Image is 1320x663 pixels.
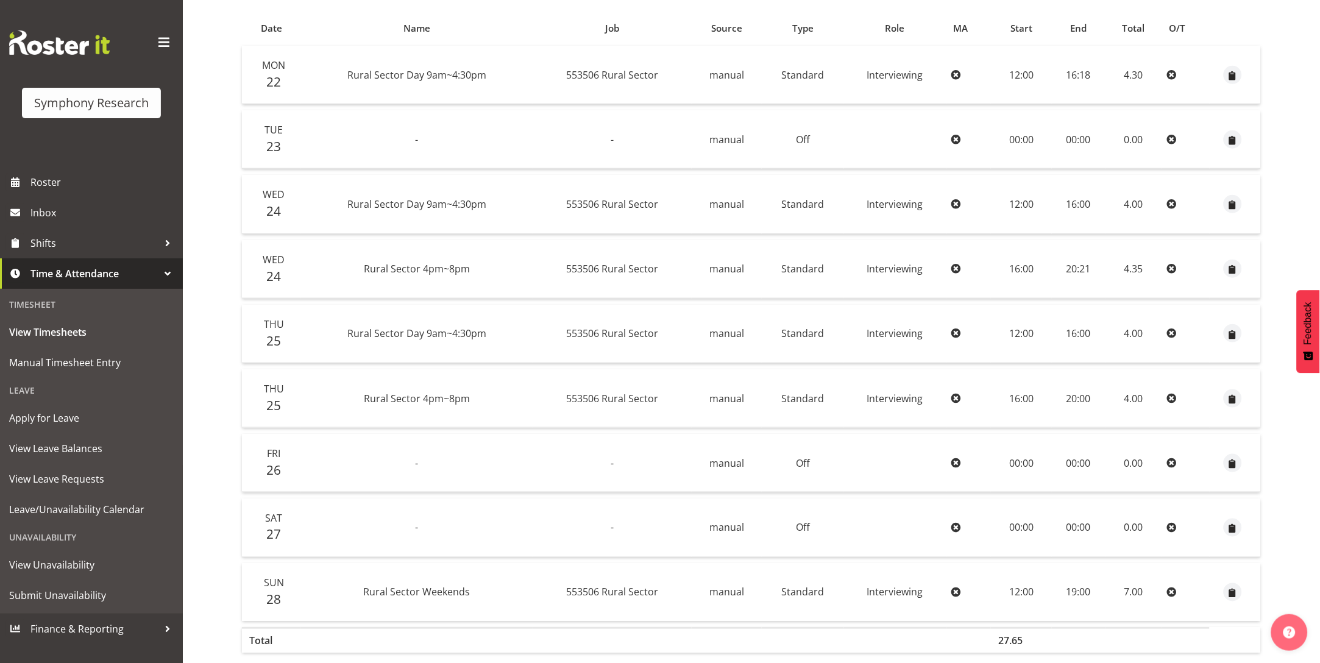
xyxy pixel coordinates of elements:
[266,332,281,349] span: 25
[867,262,923,275] span: Interviewing
[30,234,158,252] span: Shifts
[1297,290,1320,373] button: Feedback - Show survey
[1105,564,1162,622] td: 7.00
[566,68,658,82] span: 553506 Rural Sector
[1052,240,1105,299] td: 20:21
[1105,240,1162,299] td: 4.35
[9,439,174,458] span: View Leave Balances
[364,392,470,405] span: Rural Sector 4pm~8pm
[9,500,174,519] span: Leave/Unavailability Calendar
[416,456,419,470] span: -
[709,262,744,275] span: manual
[1105,110,1162,169] td: 0.00
[266,138,281,155] span: 23
[762,240,843,299] td: Standard
[1283,626,1296,639] img: help-xxl-2.png
[867,392,923,405] span: Interviewing
[1105,175,1162,233] td: 4.00
[416,133,419,146] span: -
[1010,21,1032,35] span: Start
[867,197,923,211] span: Interviewing
[709,68,744,82] span: manual
[264,576,284,590] span: Sun
[605,21,619,35] span: Job
[762,46,843,104] td: Standard
[867,327,923,340] span: Interviewing
[867,586,923,599] span: Interviewing
[3,464,180,494] a: View Leave Requests
[3,403,180,433] a: Apply for Leave
[9,586,174,604] span: Submit Unavailability
[709,586,744,599] span: manual
[1105,498,1162,557] td: 0.00
[566,327,658,340] span: 553506 Rural Sector
[709,327,744,340] span: manual
[566,262,658,275] span: 553506 Rural Sector
[347,197,486,211] span: Rural Sector Day 9am~4:30pm
[3,378,180,403] div: Leave
[611,133,614,146] span: -
[1105,434,1162,492] td: 0.00
[991,110,1052,169] td: 00:00
[991,369,1052,428] td: 16:00
[1052,498,1105,557] td: 00:00
[762,305,843,363] td: Standard
[709,521,744,534] span: manual
[266,73,281,90] span: 22
[266,591,281,608] span: 28
[364,586,470,599] span: Rural Sector Weekends
[266,526,281,543] span: 27
[30,204,177,222] span: Inbox
[1070,21,1087,35] span: End
[611,456,614,470] span: -
[762,434,843,492] td: Off
[954,21,968,35] span: MA
[709,392,744,405] span: manual
[885,21,905,35] span: Role
[762,175,843,233] td: Standard
[242,628,301,653] th: Total
[991,305,1052,363] td: 12:00
[991,240,1052,299] td: 16:00
[34,94,149,112] div: Symphony Research
[1052,175,1105,233] td: 16:00
[263,188,285,201] span: Wed
[266,397,281,414] span: 25
[347,327,486,340] span: Rural Sector Day 9am~4:30pm
[3,347,180,378] a: Manual Timesheet Entry
[267,447,280,460] span: Fri
[709,456,744,470] span: manual
[709,133,744,146] span: manual
[9,30,110,55] img: Rosterit website logo
[30,620,158,638] span: Finance & Reporting
[1052,110,1105,169] td: 00:00
[262,58,285,72] span: Mon
[566,586,658,599] span: 553506 Rural Sector
[762,110,843,169] td: Off
[1169,21,1185,35] span: O/T
[347,68,486,82] span: Rural Sector Day 9am~4:30pm
[991,175,1052,233] td: 12:00
[991,564,1052,622] td: 12:00
[3,550,180,580] a: View Unavailability
[709,197,744,211] span: manual
[762,498,843,557] td: Off
[1105,369,1162,428] td: 4.00
[1303,302,1314,345] span: Feedback
[3,525,180,550] div: Unavailability
[9,409,174,427] span: Apply for Leave
[416,521,419,534] span: -
[1123,21,1145,35] span: Total
[266,202,281,219] span: 24
[566,197,658,211] span: 553506 Rural Sector
[3,433,180,464] a: View Leave Balances
[9,323,174,341] span: View Timesheets
[762,369,843,428] td: Standard
[3,580,180,611] a: Submit Unavailability
[264,123,283,136] span: Tue
[1052,305,1105,363] td: 16:00
[9,353,174,372] span: Manual Timesheet Entry
[1105,305,1162,363] td: 4.00
[991,628,1052,653] th: 27.65
[991,434,1052,492] td: 00:00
